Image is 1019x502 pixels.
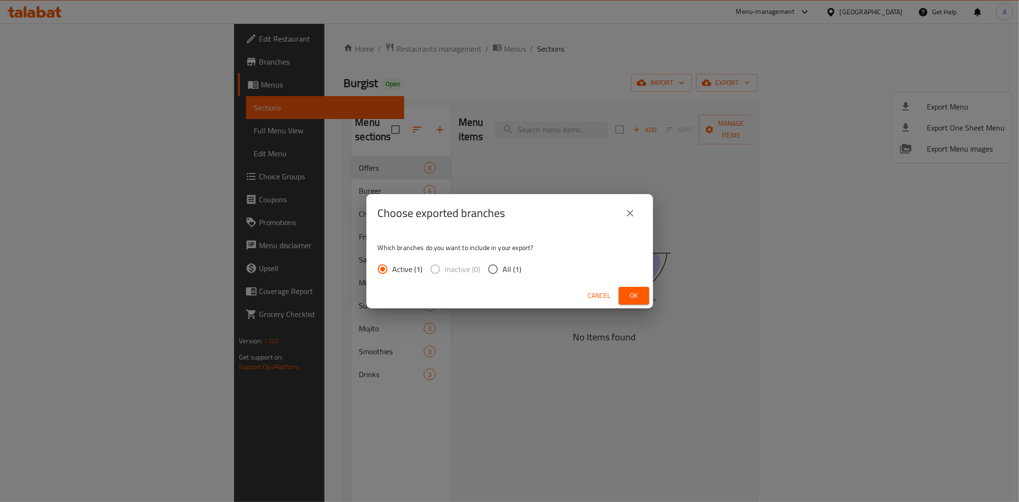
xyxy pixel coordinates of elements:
[584,287,615,305] button: Cancel
[619,202,642,225] button: close
[588,290,611,302] span: Cancel
[378,206,505,221] h2: Choose exported branches
[445,263,481,275] span: Inactive (0)
[626,290,642,302] span: Ok
[393,263,423,275] span: Active (1)
[378,243,642,252] p: Which branches do you want to include in your export?
[619,287,649,305] button: Ok
[503,263,522,275] span: All (1)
